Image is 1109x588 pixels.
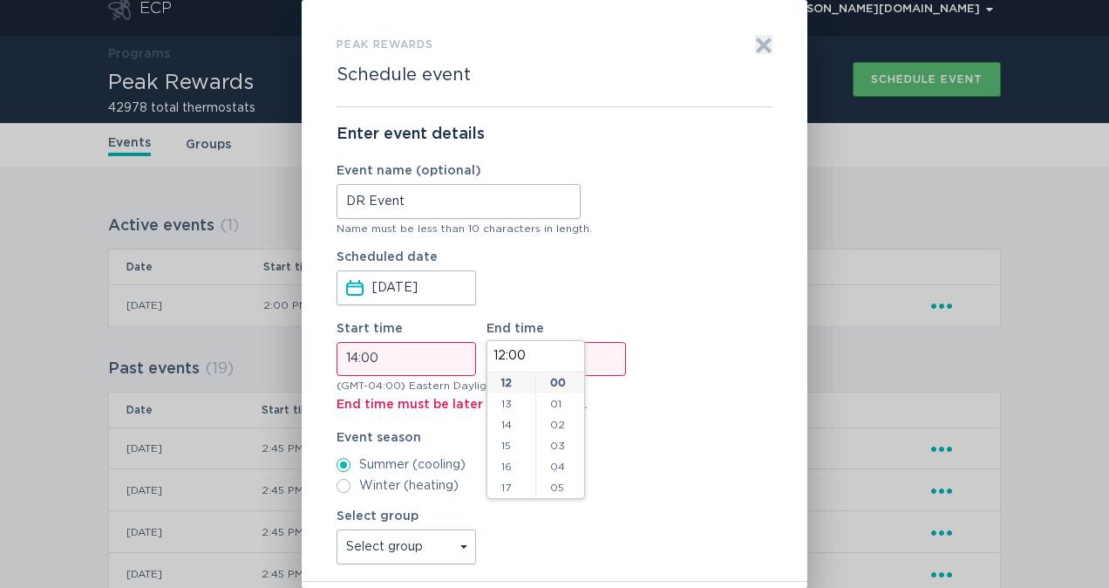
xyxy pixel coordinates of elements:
[487,456,535,477] li: 16
[337,35,433,54] h3: Peak Rewards
[487,414,535,435] li: 14
[337,479,350,493] input: Winter (heating)
[536,373,584,393] li: 00
[536,435,584,456] li: 03
[337,125,772,144] p: Enter event details
[536,477,584,498] li: 05
[536,414,584,435] li: 02
[487,373,535,393] li: 12
[536,393,584,414] li: 01
[755,35,772,54] button: Exit
[337,251,581,305] label: Scheduled date
[487,435,535,456] li: 15
[486,323,626,376] label: End time
[337,458,772,472] label: Summer (cooling)
[337,458,350,472] input: Summer (cooling)
[337,65,471,85] h2: Schedule event
[487,393,535,414] li: 13
[337,432,772,444] label: Event season
[337,165,581,177] label: Event name (optional)
[337,223,772,234] div: Name must be less than 10 characters in length.
[536,456,584,477] li: 04
[487,477,535,498] li: 17
[337,342,476,376] input: Start time
[337,530,476,564] select: Select group
[372,271,473,304] input: Select a date
[337,510,476,564] label: Select group
[337,391,772,414] div: End time must be later than start time.
[337,479,772,493] label: Winter (heating)
[337,380,772,391] div: (GMT-04:00) Eastern Daylight Time
[337,184,581,219] input: Event name (optional)
[346,278,364,297] button: Scheduled dateSelect a date
[337,323,476,376] label: Start time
